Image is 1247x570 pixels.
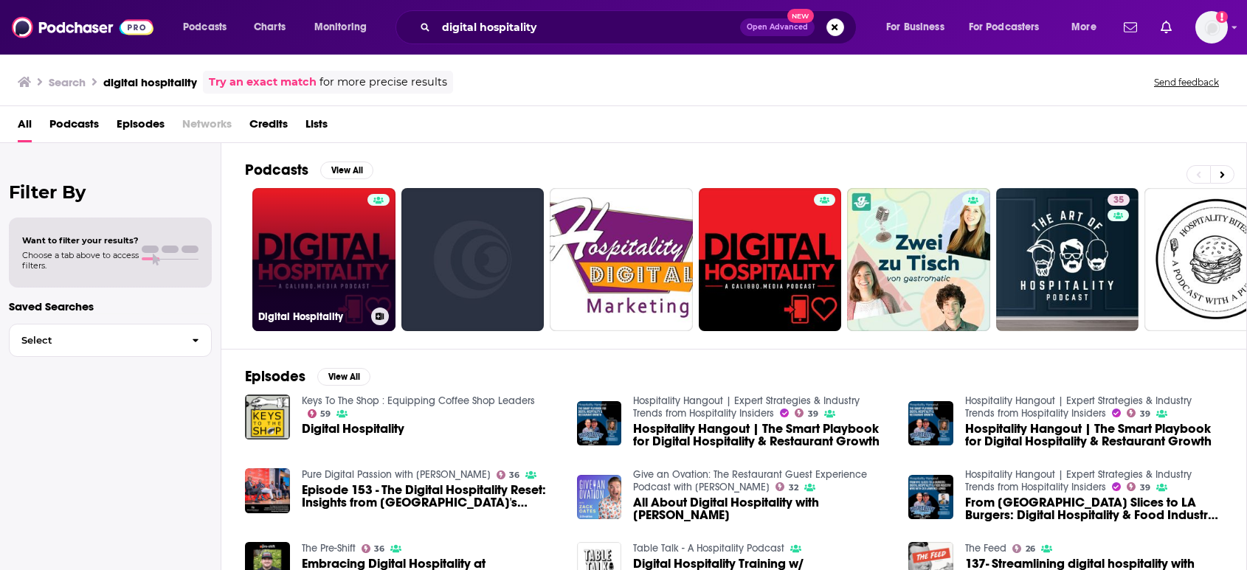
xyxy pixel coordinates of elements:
a: 39 [1127,482,1150,491]
span: All About Digital Hospitality with [PERSON_NAME] [633,496,891,521]
span: Networks [182,112,232,142]
button: View All [317,368,370,386]
p: Saved Searches [9,299,212,313]
span: Monitoring [314,17,367,38]
a: Show notifications dropdown [1118,15,1143,40]
span: 59 [320,411,331,417]
button: open menu [173,15,246,39]
a: Show notifications dropdown [1155,15,1178,40]
span: Select [10,336,180,345]
a: 35 [996,188,1139,331]
svg: Add a profile image [1216,11,1228,23]
img: Episode 153 - The Digital Hospitality Reset: Insights from Strathmore University's School of Tour... [245,468,290,513]
button: open menu [959,15,1061,39]
span: 39 [1140,411,1150,417]
a: PodcastsView All [245,161,373,179]
a: Digital Hospitality [252,188,395,331]
a: Lists [305,112,328,142]
a: Pure Digital Passion with Moses Kemibaro [302,468,491,481]
a: Hospitality Hangout | The Smart Playbook for Digital Hospitality & Restaurant Growth [965,423,1223,448]
img: Hospitality Hangout | The Smart Playbook for Digital Hospitality & Restaurant Growth [577,401,622,446]
button: Open AdvancedNew [740,18,815,36]
input: Search podcasts, credits, & more... [436,15,740,39]
a: 32 [776,482,798,491]
a: 39 [1127,409,1150,417]
img: Digital Hospitality [245,395,290,439]
img: All About Digital Hospitality with Shawn Walchef [577,475,622,520]
button: Show profile menu [1195,11,1228,44]
span: 39 [808,411,818,417]
a: 36 [362,544,385,553]
a: 26 [1012,544,1035,553]
a: Digital Hospitality [302,423,404,435]
a: Charts [244,15,294,39]
a: 59 [308,409,331,418]
h3: digital hospitality [103,75,197,89]
span: 26 [1026,546,1035,552]
span: 36 [509,472,519,479]
a: Keys To The Shop : Equipping Coffee Shop Leaders [302,395,535,407]
button: open menu [1061,15,1115,39]
h2: Filter By [9,181,212,203]
span: From [GEOGRAPHIC_DATA] Slices to LA Burgers: Digital Hospitality & Food Industry Wins with CEO [P... [965,496,1223,521]
span: Open Advanced [747,24,808,31]
span: Want to filter your results? [22,235,139,246]
a: 35 [1108,194,1130,206]
a: From NYC Slices to LA Burgers: Digital Hospitality & Food Industry Wins with CEO Lawrence Longo [965,496,1223,521]
span: Choose a tab above to access filters. [22,250,139,271]
a: Credits [249,112,288,142]
a: EpisodesView All [245,367,370,386]
a: The Feed [965,542,1006,555]
button: Select [9,324,212,357]
a: Try an exact match [209,74,317,91]
h3: Search [49,75,86,89]
h2: Podcasts [245,161,308,179]
a: Podcasts [49,112,99,142]
img: User Profile [1195,11,1228,44]
a: Give an Ovation: The Restaurant Guest Experience Podcast with Zack Oates [633,468,867,493]
span: For Business [886,17,944,38]
span: 39 [1140,484,1150,491]
a: Episode 153 - The Digital Hospitality Reset: Insights from Strathmore University's School of Tour... [302,484,559,509]
span: Charts [254,17,286,38]
a: All [18,112,32,142]
span: Logged in as veronica.smith [1195,11,1228,44]
span: 32 [789,484,798,491]
img: Podchaser - Follow, Share and Rate Podcasts [12,13,153,41]
span: for more precise results [319,74,447,91]
button: View All [320,161,373,179]
a: 39 [795,409,818,417]
h3: Digital Hospitality [258,310,365,323]
button: open menu [304,15,386,39]
img: From NYC Slices to LA Burgers: Digital Hospitality & Food Industry Wins with CEO Lawrence Longo [908,475,953,520]
span: Podcasts [183,17,227,38]
a: The Pre-Shift [302,542,356,555]
a: 36 [497,470,520,479]
span: Episode 153 - The Digital Hospitality Reset: Insights from [GEOGRAPHIC_DATA]'s School of Tourism ... [302,484,559,509]
button: Send feedback [1150,76,1223,88]
span: New [787,9,814,23]
a: Hospitality Hangout | Expert Strategies & Industry Trends from Hospitality Insiders [633,395,860,420]
a: Hospitality Hangout | The Smart Playbook for Digital Hospitality & Restaurant Growth [633,423,891,448]
span: For Podcasters [969,17,1040,38]
a: Hospitality Hangout | Expert Strategies & Industry Trends from Hospitality Insiders [965,395,1192,420]
a: All About Digital Hospitality with Shawn Walchef [633,496,891,521]
a: Table Talk - A Hospitality Podcast [633,542,784,555]
span: More [1071,17,1096,38]
a: Episodes [117,112,165,142]
a: Hospitality Hangout | The Smart Playbook for Digital Hospitality & Restaurant Growth [908,401,953,446]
